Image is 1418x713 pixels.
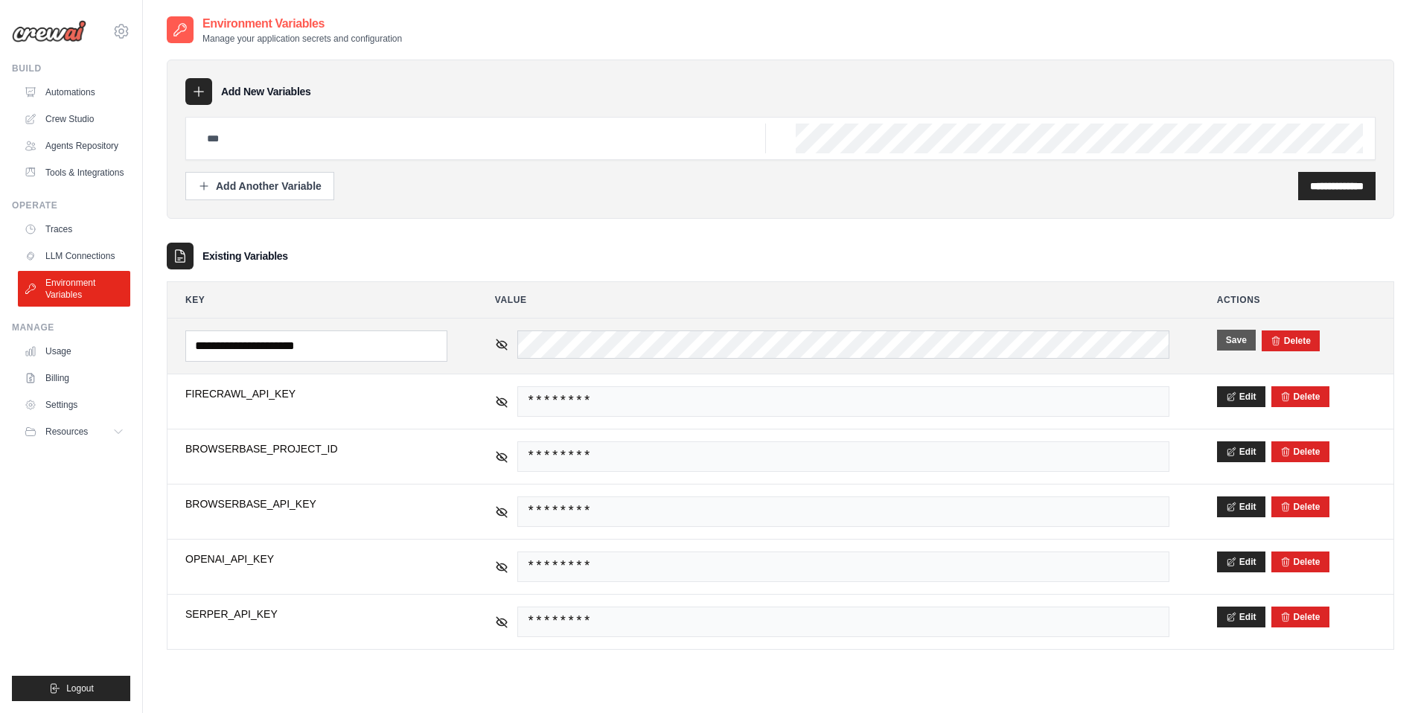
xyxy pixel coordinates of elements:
a: LLM Connections [18,244,130,268]
button: Delete [1280,611,1320,623]
button: Delete [1280,501,1320,513]
h3: Existing Variables [202,249,288,263]
th: Key [167,282,465,318]
span: BROWSERBASE_PROJECT_ID [185,441,447,456]
button: Delete [1280,446,1320,458]
div: Manage [12,322,130,333]
th: Value [477,282,1187,318]
span: OPENAI_API_KEY [185,551,447,566]
div: Build [12,63,130,74]
button: Edit [1217,496,1265,517]
a: Usage [18,339,130,363]
a: Settings [18,393,130,417]
span: FIRECRAWL_API_KEY [185,386,447,401]
a: Automations [18,80,130,104]
img: Logo [12,20,86,42]
button: Save [1217,330,1256,351]
a: Environment Variables [18,271,130,307]
span: SERPER_API_KEY [185,607,447,621]
a: Tools & Integrations [18,161,130,185]
a: Traces [18,217,130,241]
p: Manage your application secrets and configuration [202,33,402,45]
button: Edit [1217,551,1265,572]
button: Resources [18,420,130,444]
th: Actions [1199,282,1393,318]
button: Edit [1217,607,1265,627]
button: Logout [12,676,130,701]
button: Delete [1280,556,1320,568]
button: Add Another Variable [185,172,334,200]
a: Crew Studio [18,107,130,131]
h3: Add New Variables [221,84,311,99]
a: Billing [18,366,130,390]
button: Delete [1271,335,1311,347]
div: Operate [12,199,130,211]
h2: Environment Variables [202,15,402,33]
button: Edit [1217,441,1265,462]
span: Resources [45,426,88,438]
span: Logout [66,682,94,694]
a: Agents Repository [18,134,130,158]
span: BROWSERBASE_API_KEY [185,496,447,511]
div: Add Another Variable [198,179,322,194]
button: Edit [1217,386,1265,407]
button: Delete [1280,391,1320,403]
